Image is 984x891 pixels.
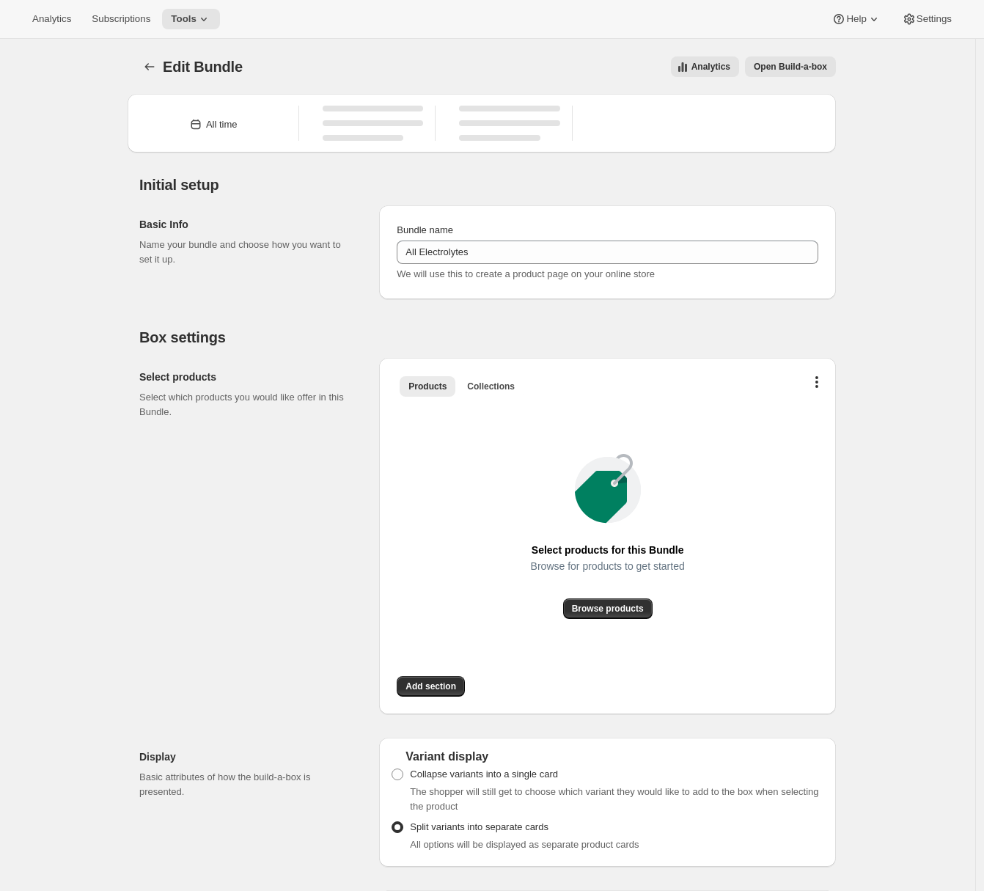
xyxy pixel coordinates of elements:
button: Analytics [23,9,80,29]
button: Tools [162,9,220,29]
div: Variant display [391,749,824,764]
span: Browse products [572,603,644,615]
span: Split variants into separate cards [410,821,548,832]
span: We will use this to create a product page on your online store [397,268,655,279]
span: Add section [405,681,456,692]
span: The shopper will still get to choose which variant they would like to add to the box when selecti... [410,786,818,812]
h2: Select products [139,370,356,384]
span: Edit Bundle [163,59,243,75]
span: Help [846,13,866,25]
button: Bundles [139,56,160,77]
span: Collapse variants into a single card [410,769,558,780]
button: Subscriptions [83,9,159,29]
h2: Display [139,749,356,764]
p: Select which products you would like offer in this Bundle. [139,390,356,419]
button: Browse products [563,598,653,619]
span: Products [408,381,447,392]
p: Basic attributes of how the build-a-box is presented. [139,770,356,799]
span: Browse for products to get started [531,556,685,576]
h2: Box settings [139,329,836,346]
h2: Initial setup [139,176,836,194]
span: Bundle name [397,224,453,235]
input: ie. Smoothie box [397,241,818,264]
button: View links to open the build-a-box on the online store [745,56,836,77]
span: Settings [917,13,952,25]
div: All time [206,117,238,132]
span: Select products for this Bundle [532,540,684,560]
span: Analytics [691,61,730,73]
span: Analytics [32,13,71,25]
span: Tools [171,13,197,25]
h2: Basic Info [139,217,356,232]
button: Add section [397,676,465,697]
span: Open Build-a-box [754,61,827,73]
button: View all analytics related to this specific bundles, within certain timeframes [671,56,739,77]
span: Collections [467,381,515,392]
span: Subscriptions [92,13,150,25]
span: All options will be displayed as separate product cards [410,839,639,850]
button: Help [823,9,889,29]
p: Name your bundle and choose how you want to set it up. [139,238,356,267]
button: Settings [893,9,961,29]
